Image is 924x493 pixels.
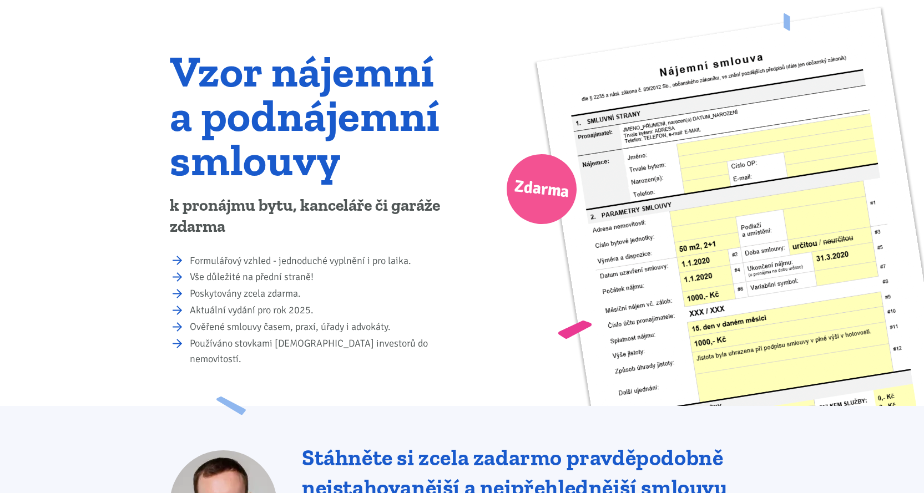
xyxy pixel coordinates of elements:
[513,172,570,207] span: Zdarma
[190,303,455,318] li: Aktuální vydání pro rok 2025.
[190,286,455,302] li: Poskytovány zcela zdarma.
[190,336,455,367] li: Používáno stovkami [DEMOGRAPHIC_DATA] investorů do nemovitostí.
[190,319,455,335] li: Ověřené smlouvy časem, praxí, úřady i advokáty.
[170,49,455,182] h1: Vzor nájemní a podnájemní smlouvy
[190,270,455,285] li: Vše důležité na přední straně!
[170,195,455,237] p: k pronájmu bytu, kanceláře či garáže zdarma
[190,253,455,269] li: Formulářový vzhled - jednoduché vyplnění i pro laika.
